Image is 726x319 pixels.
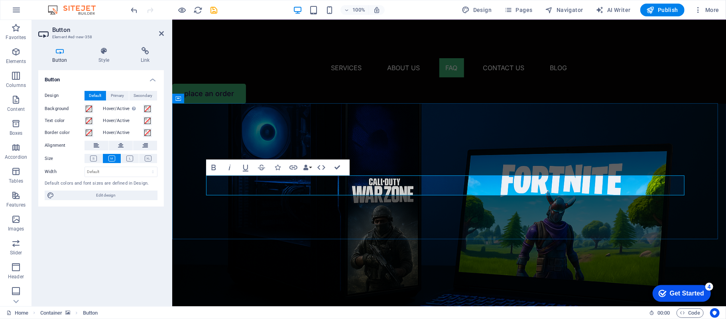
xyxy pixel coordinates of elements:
[59,2,67,10] div: 4
[103,104,143,114] label: Hover/Active
[640,4,685,16] button: Publish
[677,308,704,318] button: Code
[504,6,532,14] span: Pages
[6,34,26,41] p: Favorites
[45,91,85,100] label: Design
[45,104,85,114] label: Background
[657,308,670,318] span: 00 00
[85,91,106,100] button: Default
[57,191,155,200] span: Edit design
[649,308,670,318] h6: Session time
[462,6,492,14] span: Design
[65,311,70,315] i: This element contains a background
[52,26,164,33] h2: Button
[710,308,720,318] button: Usercentrics
[286,159,301,175] button: Link
[10,250,22,256] p: Slider
[501,4,535,16] button: Pages
[45,169,85,174] label: Width
[7,106,25,112] p: Content
[206,159,221,175] button: Bold (Ctrl+B)
[270,159,285,175] button: Icons
[663,310,664,316] span: :
[694,6,719,14] span: More
[5,154,27,160] p: Accordion
[6,202,26,208] p: Features
[45,154,85,163] label: Size
[130,6,139,15] i: Undo: Add element (Ctrl+Z)
[103,116,143,126] label: Hover/Active
[691,4,722,16] button: More
[340,5,369,15] button: 100%
[38,70,164,85] h4: Button
[38,47,85,64] h4: Button
[126,47,164,64] h4: Link
[647,6,678,14] span: Publish
[459,4,495,16] button: Design
[8,274,24,280] p: Header
[352,5,365,15] h6: 100%
[8,226,24,232] p: Images
[46,5,106,15] img: Editor Logo
[85,47,127,64] h4: Style
[45,191,157,200] button: Edit design
[129,91,157,100] button: Secondary
[330,159,345,175] button: Confirm (Ctrl+⏎)
[542,4,586,16] button: Navigator
[302,159,313,175] button: Data Bindings
[10,130,23,136] p: Boxes
[6,82,26,89] p: Columns
[130,5,139,15] button: undo
[103,128,143,138] label: Hover/Active
[45,180,157,187] div: Default colors and font sizes are defined in Design.
[45,128,85,138] label: Border color
[193,5,203,15] button: reload
[254,159,269,175] button: Strikethrough
[52,33,148,41] h3: Element #ed-new-358
[45,116,85,126] label: Text color
[40,308,98,318] nav: breadcrumb
[680,308,700,318] span: Code
[89,91,102,100] span: Default
[209,5,219,15] button: save
[545,6,583,14] span: Navigator
[6,308,28,318] a: Click to cancel selection. Double-click to open Pages
[222,159,237,175] button: Italic (Ctrl+I)
[6,4,65,21] div: Get Started 4 items remaining, 20% complete
[9,178,23,184] p: Tables
[134,91,153,100] span: Secondary
[111,91,124,100] span: Primary
[373,6,380,14] i: On resize automatically adjust zoom level to fit chosen device.
[106,91,129,100] button: Primary
[314,159,329,175] button: HTML
[45,141,85,150] label: Alignment
[40,308,63,318] span: Click to select. Double-click to edit
[6,58,26,65] p: Elements
[210,6,219,15] i: Save (Ctrl+S)
[194,6,203,15] i: Reload page
[83,308,98,318] span: Click to select. Double-click to edit
[596,6,631,14] span: AI Writer
[593,4,634,16] button: AI Writer
[238,159,253,175] button: Underline (Ctrl+U)
[24,9,58,16] div: Get Started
